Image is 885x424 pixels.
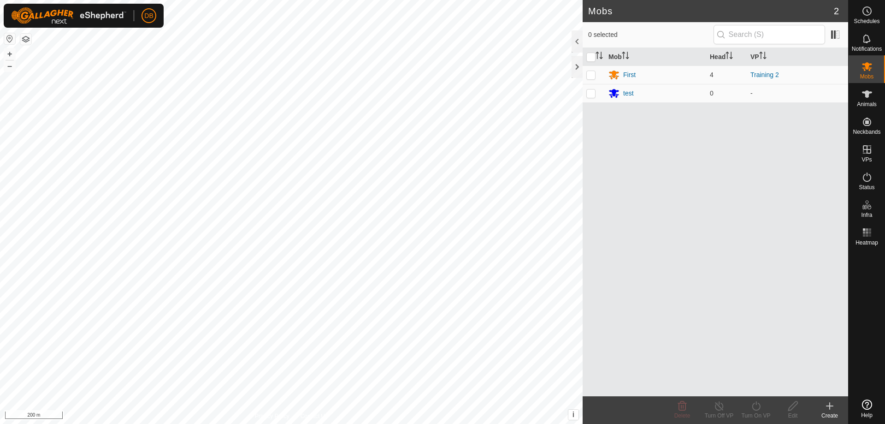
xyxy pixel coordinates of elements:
th: Head [706,48,747,66]
button: Reset Map [4,33,15,44]
img: Gallagher Logo [11,7,126,24]
a: Training 2 [750,71,779,78]
div: test [623,89,634,98]
th: VP [747,48,848,66]
button: Map Layers [20,34,31,45]
p-sorticon: Activate to sort [596,53,603,60]
span: 0 [710,90,714,97]
span: 0 selected [588,30,714,40]
div: First [623,70,636,80]
button: – [4,60,15,72]
span: Notifications [852,46,882,52]
span: Delete [674,412,690,419]
span: i [572,411,574,418]
button: + [4,48,15,60]
th: Mob [605,48,706,66]
span: 4 [710,71,714,78]
span: Mobs [860,74,873,79]
a: Help [849,396,885,422]
span: Infra [861,212,872,218]
p-sorticon: Activate to sort [726,53,733,60]
span: Animals [857,102,877,107]
span: Neckbands [853,129,880,135]
span: 2 [834,4,839,18]
a: Contact Us [301,412,328,420]
button: i [568,410,578,420]
span: Schedules [854,18,879,24]
a: Privacy Policy [255,412,289,420]
div: Turn On VP [737,412,774,420]
span: Status [859,185,874,190]
td: - [747,84,848,102]
span: Heatmap [855,240,878,245]
input: Search (S) [714,25,825,44]
span: Help [861,412,873,418]
div: Turn Off VP [701,412,737,420]
div: Edit [774,412,811,420]
div: Create [811,412,848,420]
p-sorticon: Activate to sort [622,53,629,60]
span: DB [144,11,153,21]
p-sorticon: Activate to sort [759,53,767,60]
h2: Mobs [588,6,834,17]
span: VPs [861,157,872,162]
